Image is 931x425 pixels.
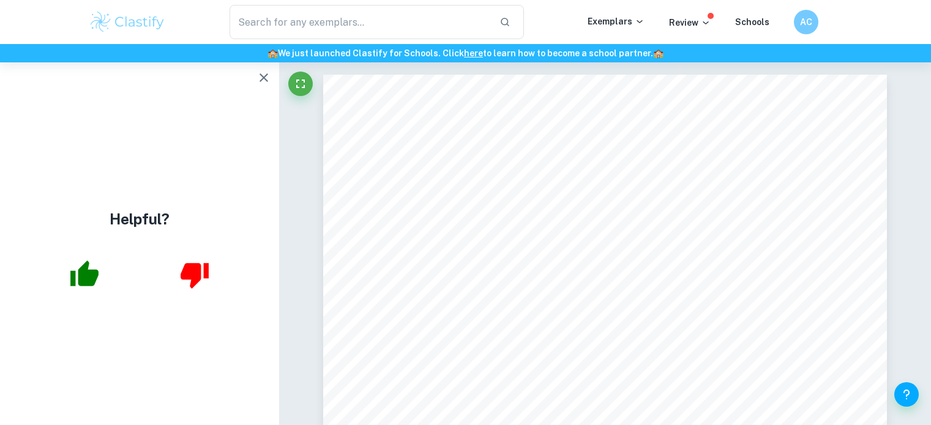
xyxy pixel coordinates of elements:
h4: Helpful? [110,208,170,230]
span: Sustainability [544,375,667,394]
a: Schools [735,17,769,27]
p: Exemplars [588,15,645,28]
button: Help and Feedback [894,382,919,407]
h6: AC [799,15,813,29]
span: RESEARCH PROJECT [504,224,705,243]
span: To what extent has Starbucks effectively worked [387,275,822,294]
p: Review [669,16,711,29]
span: towards improving CSR by fulfilling their <2030 [393,300,817,319]
span: BUSINESS MANAGEMENT HL IA [458,175,751,194]
img: Clastify logo [89,10,166,34]
input: Search for any exemplars... [230,5,490,39]
button: Fullscreen [288,72,313,96]
span: 🏫 [267,48,278,58]
button: AC [794,10,818,34]
span: 🏫 [653,48,664,58]
a: here [464,48,483,58]
h6: We just launched Clastify for Schools. Click to learn how to become a school partner. [2,46,929,60]
span: Sustainable Initiatives=? [495,325,715,344]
